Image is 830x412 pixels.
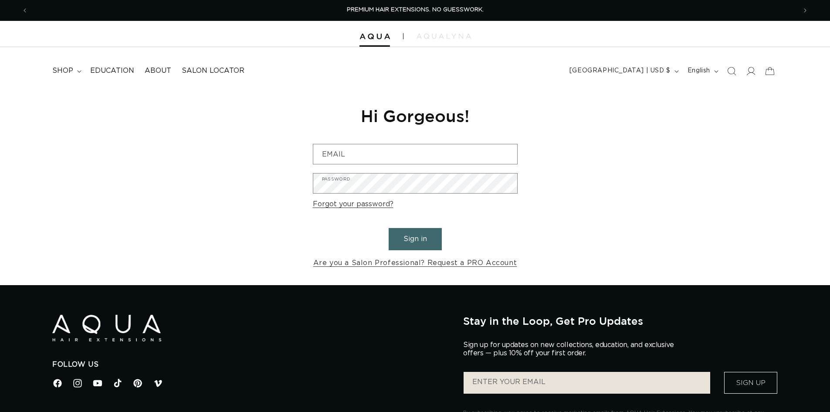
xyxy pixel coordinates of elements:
[688,66,710,75] span: English
[139,61,176,81] a: About
[569,66,671,75] span: [GEOGRAPHIC_DATA] | USD $
[52,66,73,75] span: shop
[464,372,710,394] input: ENTER YOUR EMAIL
[463,315,778,327] h2: Stay in the Loop, Get Pro Updates
[682,63,722,79] button: English
[347,7,484,13] span: PREMIUM HAIR EXTENSIONS. NO GUESSWORK.
[722,61,741,81] summary: Search
[15,2,34,19] button: Previous announcement
[313,198,393,211] a: Forgot your password?
[85,61,139,81] a: Education
[90,66,134,75] span: Education
[313,105,518,126] h1: Hi Gorgeous!
[52,360,450,369] h2: Follow Us
[724,372,777,394] button: Sign Up
[47,61,85,81] summary: shop
[389,228,442,250] button: Sign in
[313,144,517,164] input: Email
[463,341,681,358] p: Sign up for updates on new collections, education, and exclusive offers — plus 10% off your first...
[564,63,682,79] button: [GEOGRAPHIC_DATA] | USD $
[313,257,517,269] a: Are you a Salon Professional? Request a PRO Account
[359,34,390,40] img: Aqua Hair Extensions
[145,66,171,75] span: About
[796,2,815,19] button: Next announcement
[176,61,250,81] a: Salon Locator
[52,315,161,341] img: Aqua Hair Extensions
[182,66,244,75] span: Salon Locator
[417,34,471,39] img: aqualyna.com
